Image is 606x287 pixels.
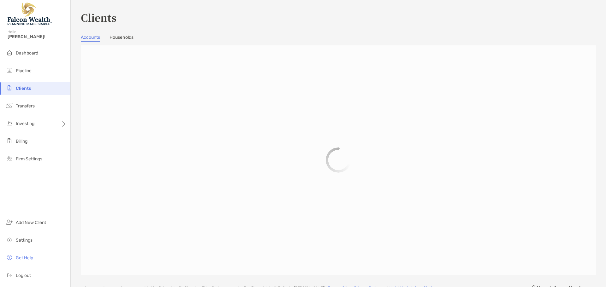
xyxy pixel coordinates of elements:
img: settings icon [6,236,13,244]
span: Firm Settings [16,156,42,162]
img: add_new_client icon [6,218,13,226]
img: firm-settings icon [6,155,13,162]
a: Accounts [81,35,100,42]
span: [PERSON_NAME]! [8,34,67,39]
span: Add New Client [16,220,46,225]
h3: Clients [81,10,596,25]
span: Billing [16,139,27,144]
span: Dashboard [16,50,38,56]
span: Pipeline [16,68,32,73]
a: Households [110,35,134,42]
img: logout icon [6,271,13,279]
span: Log out [16,273,31,278]
img: investing icon [6,119,13,127]
img: dashboard icon [6,49,13,56]
span: Transfers [16,103,35,109]
img: clients icon [6,84,13,92]
img: transfers icon [6,102,13,109]
img: get-help icon [6,254,13,261]
img: Falcon Wealth Planning Logo [8,3,52,25]
span: Clients [16,86,31,91]
span: Get Help [16,255,33,261]
span: Investing [16,121,34,126]
span: Settings [16,238,33,243]
img: billing icon [6,137,13,145]
img: pipeline icon [6,66,13,74]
